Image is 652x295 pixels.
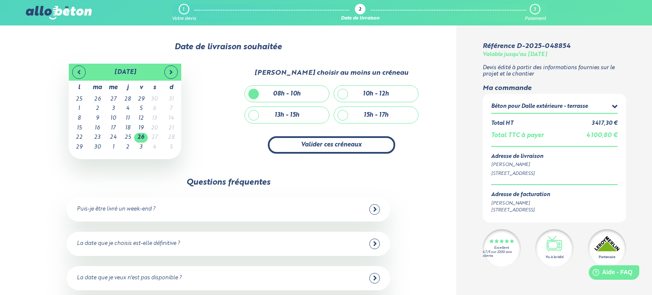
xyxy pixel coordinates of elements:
[161,95,181,104] td: 31
[148,143,161,152] td: 4
[89,143,105,152] td: 30
[483,250,521,258] div: 4.7/5 sur 2300 avis clients
[105,81,121,95] th: me
[534,7,536,12] div: 3
[161,81,181,95] th: d
[89,104,105,114] td: 2
[161,114,181,124] td: 14
[491,132,544,139] div: Total TTC à payer
[121,114,134,124] td: 11
[172,16,196,22] div: Votre devis
[77,241,180,247] div: La date que je choisis est-elle définitive ?
[491,161,618,169] div: [PERSON_NAME]
[26,6,91,20] img: allobéton
[105,95,121,104] td: 27
[134,104,148,114] td: 5
[483,65,626,77] p: Devis édité à partir des informations fournies sur le projet et le chantier
[599,255,615,260] div: Partenaire
[161,104,181,114] td: 7
[121,104,134,114] td: 4
[105,104,121,114] td: 3
[592,121,618,127] div: 3 417,30 €
[121,143,134,152] td: 2
[586,132,618,138] span: 4 100,80 €
[89,95,105,104] td: 26
[148,124,161,133] td: 20
[491,200,550,207] div: [PERSON_NAME]
[161,124,181,133] td: 21
[275,112,299,119] div: 13h - 15h
[121,133,134,143] td: 25
[363,90,389,98] div: 10h - 12h
[89,81,105,95] th: ma
[134,81,148,95] th: v
[483,52,547,58] div: Valable jusqu'au [DATE]
[525,16,546,22] div: Paiement
[491,207,550,214] div: [STREET_ADDRESS]
[69,114,89,124] td: 8
[491,102,618,113] summary: Béton pour Dalle extérieure - terrasse
[105,124,121,133] td: 17
[134,133,148,143] td: 26
[134,124,148,133] td: 19
[69,124,89,133] td: 15
[161,133,181,143] td: 28
[359,7,361,13] div: 2
[69,133,89,143] td: 22
[161,143,181,152] td: 5
[105,114,121,124] td: 10
[69,95,89,104] td: 25
[69,143,89,152] td: 29
[148,104,161,114] td: 6
[134,95,148,104] td: 29
[341,4,379,22] a: 2 Date de livraison
[69,104,89,114] td: 1
[491,104,588,110] div: Béton pour Dalle extérieure - terrasse
[576,262,643,286] iframe: Help widget launcher
[491,170,618,177] div: [STREET_ADDRESS]
[105,133,121,143] td: 24
[483,42,570,50] div: Référence D-2025-048854
[89,64,161,81] th: [DATE]
[77,275,182,281] div: La date que je veux n'est pas disponible ?
[134,114,148,124] td: 12
[545,255,563,260] div: Vu à la télé
[121,81,134,95] th: j
[69,81,89,95] th: l
[89,133,105,143] td: 23
[525,4,546,22] a: 3 Paiement
[148,114,161,124] td: 13
[494,246,509,250] div: Excellent
[183,7,184,12] div: 1
[254,69,408,77] div: [PERSON_NAME] choisir au moins un créneau
[148,95,161,104] td: 30
[77,206,155,213] div: Puis-je être livré un week-end ?
[341,16,379,22] div: Date de livraison
[134,143,148,152] td: 3
[273,90,301,98] div: 08h - 10h
[268,136,395,154] button: Valider ces créneaux
[172,4,196,22] a: 1 Votre devis
[121,95,134,104] td: 28
[148,81,161,95] th: s
[105,143,121,152] td: 1
[491,154,618,160] div: Adresse de livraison
[364,112,388,119] div: 15h - 17h
[148,133,161,143] td: 27
[491,192,550,198] div: Adresse de facturation
[491,121,513,127] div: Total HT
[186,178,270,187] div: Questions fréquentes
[483,84,626,92] div: Ma commande
[89,124,105,133] td: 16
[89,114,105,124] td: 9
[26,42,430,52] div: Date de livraison souhaitée
[121,124,134,133] td: 18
